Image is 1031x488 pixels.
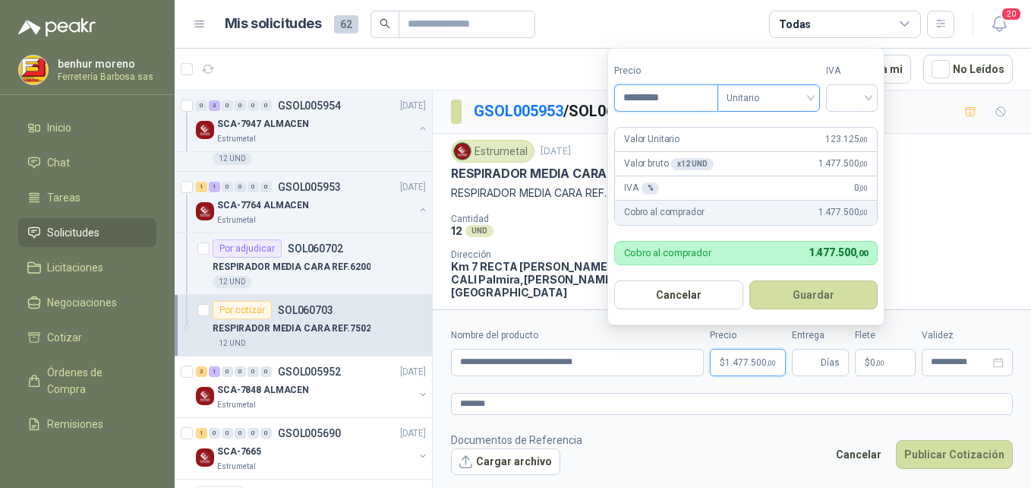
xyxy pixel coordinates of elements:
p: Cantidad [451,214,648,224]
p: GSOL005690 [278,428,341,439]
label: IVA [826,64,878,78]
p: benhur moreno [58,59,153,69]
div: 1 [196,428,207,439]
label: Validez [922,328,1013,343]
a: Inicio [18,113,156,142]
div: 0 [248,428,259,439]
span: ,00 [859,184,868,192]
label: Entrega [792,328,849,343]
a: GSOL005953 [474,102,563,120]
p: [DATE] [400,426,426,441]
p: Estrumetal [217,461,256,473]
div: 0 [222,182,233,192]
a: Órdenes de Compra [18,358,156,404]
p: 12 [451,224,462,237]
p: RESPIRADOR MEDIA CARA REF.7502 [213,322,370,336]
a: Tareas [18,183,156,212]
span: Días [821,350,840,376]
span: ,00 [859,208,868,217]
a: Por adjudicarSOL060702RESPIRADOR MEDIA CARA REF.620012 UND [175,233,432,295]
span: 1.477.500 [725,358,776,367]
span: 1.477.500 [818,157,868,171]
a: Negociaciones [18,288,156,317]
h1: Mis solicitudes [225,13,322,35]
p: RESPIRADOR MEDIA CARA REF.7502 [451,185,1013,201]
span: ,00 [859,135,868,144]
p: Dirección [451,249,616,260]
div: x 12 UND [671,158,713,170]
div: 12 UND [213,276,252,288]
span: Inicio [47,119,71,136]
p: Documentos de Referencia [451,432,582,448]
button: Guardar [749,280,878,309]
span: 62 [334,15,358,33]
p: Cobro al comprador [624,205,704,220]
span: Configuración [47,451,114,467]
p: Cobro al comprador [624,248,711,258]
span: 20 [1001,7,1022,21]
div: 3 [196,366,207,377]
img: Company Logo [196,202,214,220]
a: 1 1 0 0 0 0 GSOL005953[DATE] Company LogoSCA-7764 ALMACENEstrumetal [196,178,429,227]
div: 0 [222,428,233,439]
span: ,00 [856,249,868,258]
span: Negociaciones [47,294,117,311]
p: GSOL005954 [278,100,341,111]
img: Company Logo [196,448,214,467]
a: Configuración [18,445,156,474]
div: UND [465,225,493,237]
img: Company Logo [454,143,471,160]
span: Remisiones [47,416,103,433]
div: 0 [196,100,207,111]
span: 0 [870,358,884,367]
img: Company Logo [196,387,214,405]
div: 0 [248,100,259,111]
span: Chat [47,154,70,171]
a: Chat [18,148,156,177]
p: RESPIRADOR MEDIA CARA REF.7502 [451,166,665,182]
div: 12 UND [213,153,252,165]
span: ,00 [875,359,884,367]
div: 0 [235,428,246,439]
div: 0 [209,428,220,439]
img: Logo peakr [18,18,96,36]
a: Por cotizarSOL060703RESPIRADOR MEDIA CARA REF.750212 UND [175,295,432,356]
div: 0 [235,182,246,192]
a: 0 3 0 0 0 0 GSOL005954[DATE] Company LogoSCA-7947 ALMACENEstrumetal [196,97,429,145]
p: GSOL005953 [278,182,341,192]
p: $1.477.500,00 [710,349,786,376]
button: Cargar archivo [451,448,560,476]
div: 0 [235,366,246,377]
p: SCA-7947 ALMACEN [217,117,309,132]
div: 0 [260,428,272,439]
span: ,00 [859,160,868,168]
p: GSOL005952 [278,366,341,377]
p: RESPIRADOR MEDIA CARA REF.6200 [213,260,370,274]
p: Ferretería Barbosa sas [58,72,153,81]
label: Precio [614,64,717,78]
p: SCA-7764 ALMACEN [217,198,309,213]
div: 3 [209,100,220,111]
span: 1.477.500 [818,205,868,220]
div: 0 [260,100,272,111]
p: [DATE] [400,180,426,195]
div: 12 UND [213,337,252,350]
p: SCA-7848 ALMACEN [217,383,309,398]
p: SCA-7665 [217,445,261,459]
p: [DATE] [400,99,426,113]
a: Solicitudes [18,218,156,247]
p: Estrumetal [217,399,256,411]
span: Solicitudes [47,224,99,241]
p: Km 7 RECTA [PERSON_NAME] CALI Palmira , [PERSON_NAME][GEOGRAPHIC_DATA] [451,260,616,299]
div: Por adjudicar [213,239,282,258]
div: 1 [209,182,220,192]
p: [DATE] [400,365,426,379]
span: Licitaciones [47,259,103,276]
button: Publicar Cotización [896,440,1013,469]
button: No Leídos [923,55,1013,84]
div: 0 [248,182,259,192]
span: $ [865,358,870,367]
a: Remisiones [18,410,156,439]
div: 1 [209,366,220,377]
span: 0 [854,181,868,195]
